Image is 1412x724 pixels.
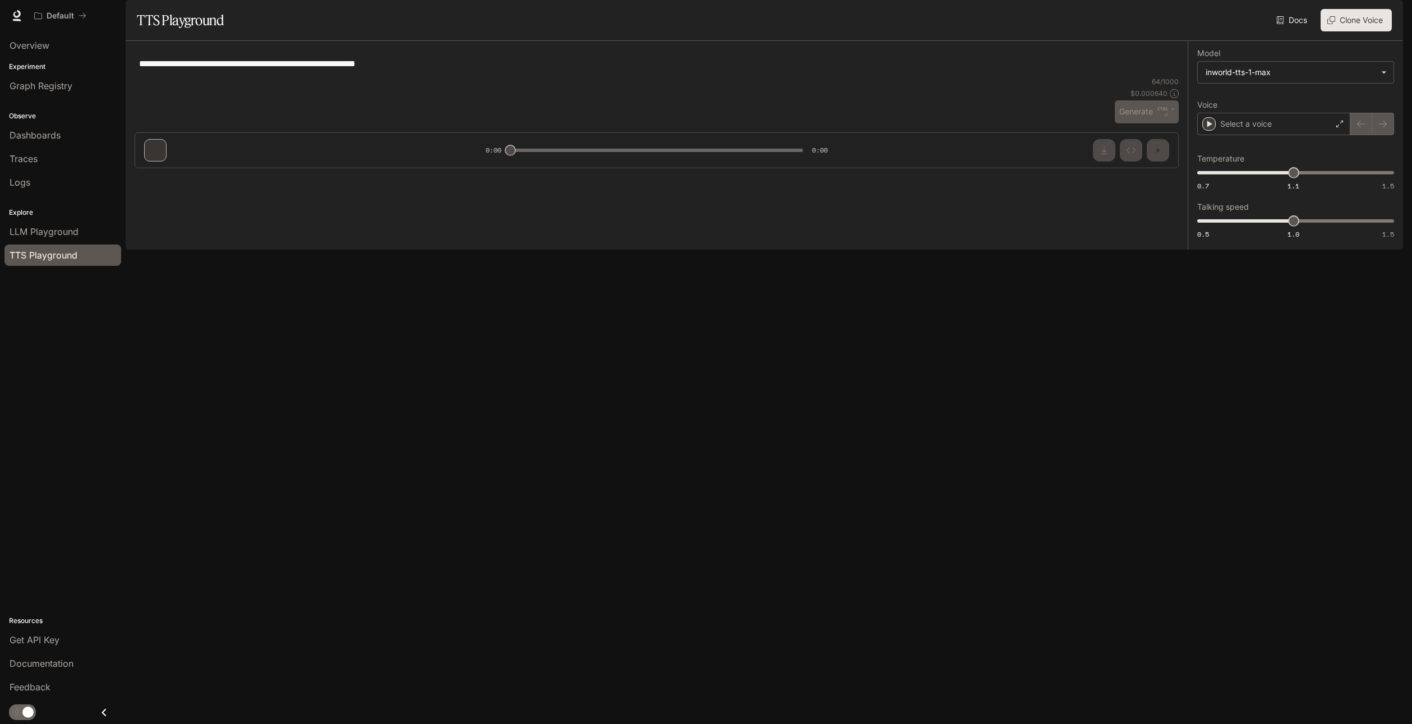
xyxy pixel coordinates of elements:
span: 1.5 [1382,229,1394,239]
p: Temperature [1197,155,1244,163]
button: Clone Voice [1321,9,1392,31]
p: Model [1197,49,1220,57]
p: 64 / 1000 [1152,77,1179,86]
span: 0.5 [1197,229,1209,239]
p: $ 0.000640 [1130,89,1168,98]
button: All workspaces [29,4,91,27]
p: Talking speed [1197,203,1249,211]
span: 0.7 [1197,181,1209,191]
div: inworld-tts-1-max [1198,62,1393,83]
a: Docs [1274,9,1312,31]
span: 1.1 [1288,181,1299,191]
h1: TTS Playground [137,9,224,31]
p: Default [47,11,74,21]
p: Select a voice [1220,118,1272,130]
div: inworld-tts-1-max [1206,67,1376,78]
p: Voice [1197,101,1217,109]
span: 1.0 [1288,229,1299,239]
span: 1.5 [1382,181,1394,191]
